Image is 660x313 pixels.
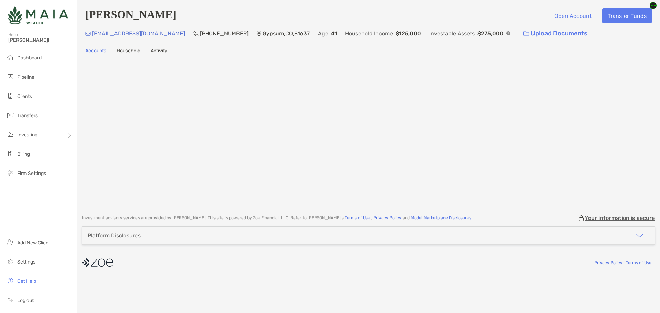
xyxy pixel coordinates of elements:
img: icon arrow [636,232,644,240]
span: Settings [17,259,35,265]
img: pipeline icon [6,72,14,81]
span: [PERSON_NAME]! [8,37,73,43]
button: Open Account [549,8,597,23]
img: clients icon [6,92,14,100]
img: firm-settings icon [6,169,14,177]
span: Clients [17,93,32,99]
img: add_new_client icon [6,238,14,246]
a: Household [117,48,140,55]
a: Upload Documents [519,26,592,41]
a: Model Marketplace Disclosures [411,215,471,220]
img: investing icon [6,130,14,138]
p: Your information is secure [585,215,655,221]
a: Terms of Use [345,215,370,220]
img: logout icon [6,296,14,304]
button: Transfer Funds [602,8,652,23]
p: Age [318,29,328,38]
p: [EMAIL_ADDRESS][DOMAIN_NAME] [92,29,185,38]
img: Zoe Logo [8,3,68,27]
a: Privacy Policy [373,215,401,220]
span: Firm Settings [17,170,46,176]
span: Investing [17,132,37,138]
span: Add New Client [17,240,50,246]
p: Gypsum , CO , 81637 [263,29,310,38]
span: Billing [17,151,30,157]
img: transfers icon [6,111,14,119]
a: Terms of Use [626,260,651,265]
img: Phone Icon [193,31,199,36]
a: Privacy Policy [594,260,623,265]
img: billing icon [6,149,14,158]
a: Accounts [85,48,106,55]
span: Dashboard [17,55,42,61]
img: Info Icon [506,31,510,35]
img: Location Icon [257,31,261,36]
span: Pipeline [17,74,34,80]
p: $125,000 [396,29,421,38]
span: Transfers [17,113,38,119]
p: Investment advisory services are provided by [PERSON_NAME] . This site is powered by Zoe Financia... [82,215,472,221]
span: Get Help [17,278,36,284]
p: 41 [331,29,337,38]
a: Activity [151,48,167,55]
img: button icon [523,31,529,36]
img: company logo [82,255,113,270]
img: dashboard icon [6,53,14,62]
h4: [PERSON_NAME] [85,8,176,23]
img: Email Icon [85,32,91,36]
img: get-help icon [6,277,14,285]
p: $275,000 [477,29,504,38]
span: Log out [17,298,34,303]
div: Platform Disclosures [88,232,141,239]
p: [PHONE_NUMBER] [200,29,249,38]
p: Household Income [345,29,393,38]
img: settings icon [6,257,14,266]
p: Investable Assets [429,29,475,38]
